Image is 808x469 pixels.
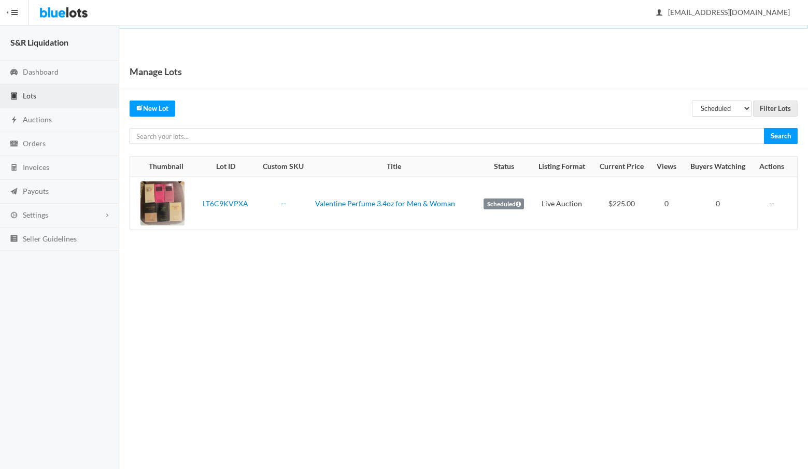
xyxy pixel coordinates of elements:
[683,177,753,230] td: 0
[683,157,753,177] th: Buyers Watching
[23,139,46,148] span: Orders
[9,211,19,221] ion-icon: cog
[23,234,77,243] span: Seller Guidelines
[651,177,682,230] td: 0
[531,177,593,230] td: Live Auction
[203,199,248,208] a: LT6C9KVPXA
[651,157,682,177] th: Views
[281,199,286,208] a: --
[592,177,651,230] td: $225.00
[753,157,797,177] th: Actions
[130,157,195,177] th: Thumbnail
[654,8,664,18] ion-icon: person
[753,177,797,230] td: --
[311,157,477,177] th: Title
[23,115,52,124] span: Auctions
[195,157,256,177] th: Lot ID
[130,101,175,117] a: createNew Lot
[10,37,68,47] strong: S&R Liquidation
[764,128,798,144] input: Search
[23,91,36,100] span: Lots
[256,157,311,177] th: Custom SKU
[531,157,593,177] th: Listing Format
[9,116,19,125] ion-icon: flash
[315,199,455,208] a: Valentine Perfume 3.4oz for Men & Woman
[23,187,49,195] span: Payouts
[130,64,182,79] h1: Manage Lots
[9,92,19,102] ion-icon: clipboard
[9,163,19,173] ion-icon: calculator
[9,187,19,197] ion-icon: paper plane
[753,101,798,117] input: Filter Lots
[136,104,143,111] ion-icon: create
[23,163,49,172] span: Invoices
[484,198,524,210] label: Scheduled
[657,8,790,17] span: [EMAIL_ADDRESS][DOMAIN_NAME]
[477,157,531,177] th: Status
[9,139,19,149] ion-icon: cash
[23,67,59,76] span: Dashboard
[130,128,764,144] input: Search your lots...
[592,157,651,177] th: Current Price
[9,234,19,244] ion-icon: list box
[23,210,48,219] span: Settings
[9,68,19,78] ion-icon: speedometer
